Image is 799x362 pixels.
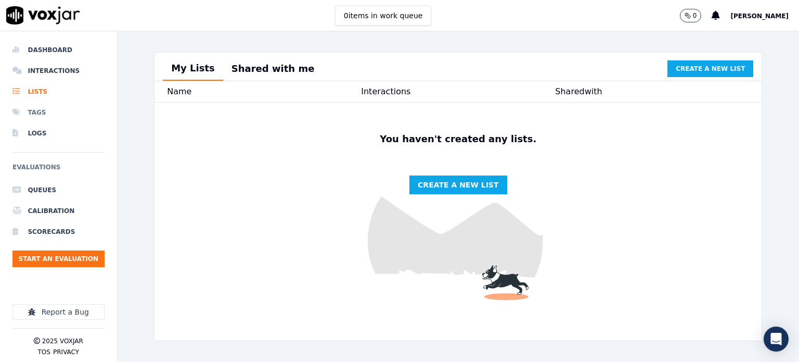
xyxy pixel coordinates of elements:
[361,85,555,98] div: Interactions
[12,180,105,201] a: Queues
[730,9,799,22] button: [PERSON_NAME]
[53,348,79,356] button: Privacy
[12,304,105,320] button: Report a Bug
[418,180,498,190] span: Create a new list
[6,6,80,24] img: voxjar logo
[680,9,702,22] button: 0
[409,176,507,194] button: Create a new list
[12,221,105,242] a: Scorecards
[335,6,432,26] button: 0items in work queue
[12,60,105,81] a: Interactions
[376,132,540,146] p: You haven't created any lists.
[676,65,745,73] span: Create a new list
[163,57,223,81] button: My Lists
[154,103,762,341] img: fun dog
[167,85,361,98] div: Name
[38,348,50,356] button: TOS
[555,85,749,98] div: Shared with
[12,40,105,60] a: Dashboard
[12,81,105,102] a: Lists
[12,123,105,144] a: Logs
[12,102,105,123] a: Tags
[693,11,697,20] p: 0
[12,161,105,180] h6: Evaluations
[764,327,789,352] div: Open Intercom Messenger
[12,201,105,221] a: Calibration
[42,337,83,345] p: 2025 Voxjar
[12,251,105,267] button: Start an Evaluation
[667,60,753,77] button: Create a new list
[730,13,789,20] span: [PERSON_NAME]
[680,9,712,22] button: 0
[223,57,323,80] button: Shared with me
